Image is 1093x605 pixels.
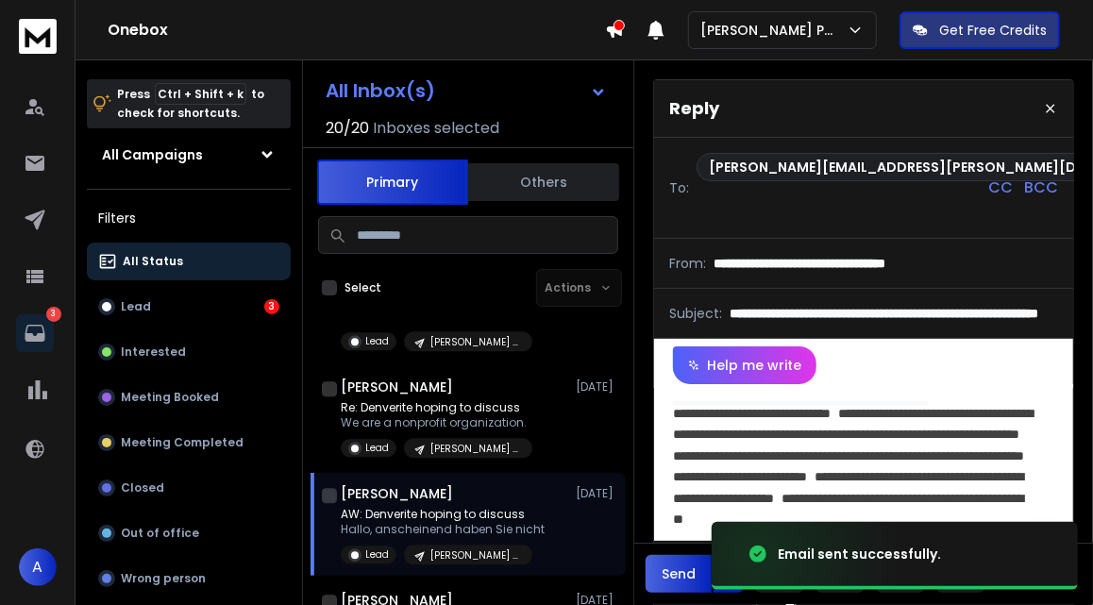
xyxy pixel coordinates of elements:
p: AW: Denverite hoping to discuss [341,507,545,522]
p: Re: Denverite hoping to discuss [341,400,532,415]
p: Meeting Completed [121,435,244,450]
button: Meeting Booked [87,378,291,416]
h3: Filters [87,205,291,231]
p: [PERSON_NAME] Point [700,21,847,40]
p: [DATE] [576,379,618,395]
label: Select [345,280,381,295]
h1: [PERSON_NAME] [341,484,453,503]
p: From: [669,254,706,273]
p: [PERSON_NAME] Point [430,442,521,456]
button: A [19,548,57,586]
button: All Campaigns [87,136,291,174]
p: [DATE] [576,486,618,501]
p: Press to check for shortcuts. [117,85,264,123]
button: Get Free Credits [900,11,1060,49]
h3: Inboxes selected [373,117,499,140]
p: Lead [365,441,389,455]
p: Lead [121,299,151,314]
p: Reply [669,95,719,122]
h1: [PERSON_NAME] [341,378,453,396]
span: 20 / 20 [326,117,369,140]
span: Ctrl + Shift + k [155,83,246,105]
p: Out of office [121,526,199,541]
p: BCC [1024,176,1058,199]
p: All Status [123,254,183,269]
p: Hallo, anscheinend haben Sie nicht [341,522,545,537]
p: Wrong person [121,571,206,586]
button: Send [646,555,712,593]
p: [PERSON_NAME] Point [430,548,521,563]
p: [PERSON_NAME] Point [430,335,521,349]
p: Meeting Booked [121,390,219,405]
button: Others [468,161,619,203]
button: Help me write [673,346,816,384]
p: Get Free Credits [939,21,1047,40]
p: We are a nonprofit organization. [341,415,532,430]
img: logo [19,19,57,54]
p: Interested [121,345,186,360]
button: Closed [87,469,291,507]
button: Out of office [87,514,291,552]
h1: All Inbox(s) [326,81,435,100]
button: All Status [87,243,291,280]
p: 3 [46,307,61,322]
button: Lead3 [87,288,291,326]
h1: All Campaigns [102,145,203,164]
p: Lead [365,334,389,348]
div: 3 [264,299,279,314]
p: To: [669,178,689,197]
p: Closed [121,480,164,496]
button: All Inbox(s) [311,72,622,109]
h1: Onebox [108,19,605,42]
div: Email sent successfully. [778,545,941,563]
p: Subject: [669,304,722,323]
button: Wrong person [87,560,291,597]
p: Lead [365,547,389,562]
button: Meeting Completed [87,424,291,462]
p: CC [988,176,1013,199]
a: 3 [16,314,54,352]
button: Interested [87,333,291,371]
button: Primary [317,160,468,205]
